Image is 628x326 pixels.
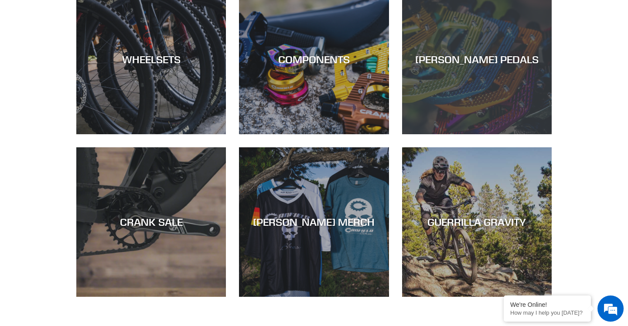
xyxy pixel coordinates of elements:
[239,216,389,228] div: [PERSON_NAME] MERCH
[402,216,552,228] div: GUERRILLA GRAVITY
[239,53,389,66] div: COMPONENTS
[239,147,389,297] a: [PERSON_NAME] MERCH
[402,147,552,297] a: GUERRILLA GRAVITY
[76,53,226,66] div: WHEELSETS
[510,301,584,308] div: We're Online!
[76,147,226,297] a: CRANK SALE
[402,53,552,66] div: [PERSON_NAME] PEDALS
[510,309,584,316] p: How may I help you today?
[76,216,226,228] div: CRANK SALE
